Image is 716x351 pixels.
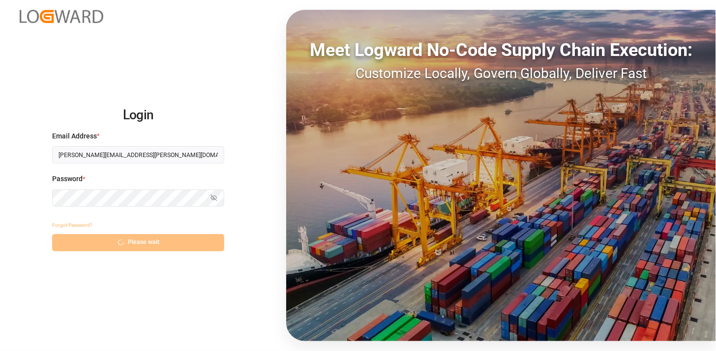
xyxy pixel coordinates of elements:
[52,174,83,184] span: Password
[52,100,224,131] h2: Login
[286,37,716,63] div: Meet Logward No-Code Supply Chain Execution:
[52,131,97,141] span: Email Address
[286,63,716,84] div: Customize Locally, Govern Globally, Deliver Fast
[52,146,224,163] input: Enter your email
[20,10,103,23] img: Logward_new_orange.png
